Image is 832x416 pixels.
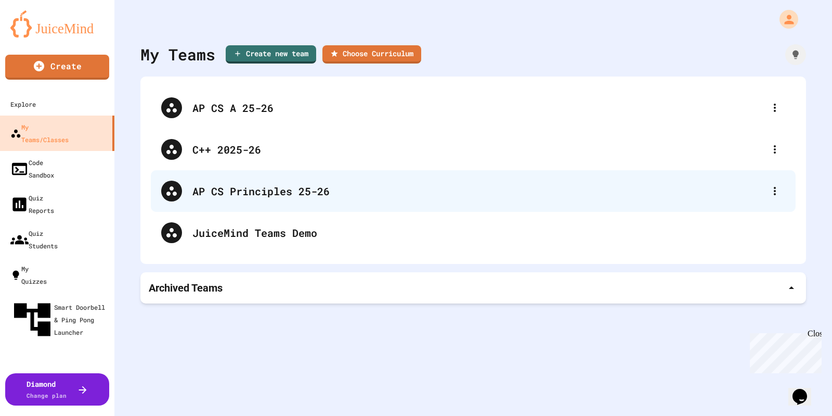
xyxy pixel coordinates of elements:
[10,98,36,110] div: Explore
[5,55,109,80] a: Create
[192,142,764,157] div: C++ 2025-26
[151,170,796,212] div: AP CS Principles 25-26
[27,379,67,400] div: Diamond
[10,227,58,252] div: Quiz Students
[10,262,47,287] div: My Quizzes
[10,156,54,181] div: Code Sandbox
[10,121,69,146] div: My Teams/Classes
[226,45,316,64] a: Create new team
[151,129,796,170] div: C++ 2025-26
[5,373,109,406] button: DiamondChange plan
[151,212,796,254] div: JuiceMind Teams Demo
[769,7,801,31] div: My Account
[151,87,796,129] div: AP CS A 25-26
[192,225,785,241] div: JuiceMind Teams Demo
[322,45,421,64] a: Choose Curriculum
[10,10,104,37] img: logo-orange.svg
[10,192,54,217] div: Quiz Reports
[746,329,822,373] iframe: chat widget
[192,183,764,199] div: AP CS Principles 25-26
[785,44,806,65] div: How it works
[4,4,72,66] div: Chat with us now!Close
[27,392,67,399] span: Change plan
[149,281,223,295] p: Archived Teams
[192,100,764,116] div: AP CS A 25-26
[140,43,215,66] div: My Teams
[10,298,110,342] div: Smart Doorbell & Ping Pong Launcher
[788,374,822,406] iframe: chat widget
